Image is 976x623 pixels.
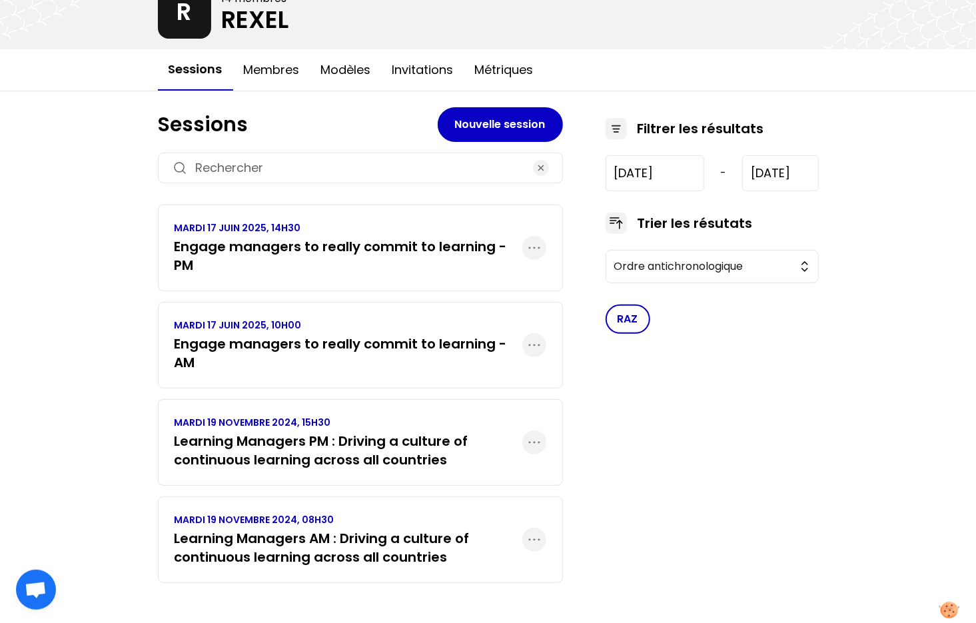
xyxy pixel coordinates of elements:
[158,49,233,91] button: Sessions
[233,50,310,90] button: Membres
[175,416,522,469] a: MARDI 19 NOVEMBRE 2024, 15H30Learning Managers PM : Driving a culture of continuous learning acro...
[720,165,726,181] span: -
[638,119,764,138] h3: Filtrer les résultats
[158,113,438,137] h1: Sessions
[638,214,753,233] h3: Trier les résutats
[175,416,522,429] p: MARDI 19 NOVEMBRE 2024, 15H30
[175,318,522,332] p: MARDI 17 JUIN 2025, 10H00
[175,221,522,275] a: MARDI 17 JUIN 2025, 14H30Engage managers to really commit to learning - PM
[175,513,522,526] p: MARDI 19 NOVEMBRE 2024, 08H30
[175,513,522,566] a: MARDI 19 NOVEMBRE 2024, 08H30Learning Managers AM : Driving a culture of continuous learning acro...
[606,305,650,334] button: RAZ
[606,250,819,283] button: Ordre antichronologique
[742,155,818,191] input: YYYY-M-D
[614,259,791,275] span: Ordre antichronologique
[16,570,56,610] a: Ouvrir le chat
[175,529,522,566] h3: Learning Managers AM : Driving a culture of continuous learning across all countries
[464,50,544,90] button: Métriques
[310,50,382,90] button: Modèles
[438,107,563,142] button: Nouvelle session
[175,432,522,469] h3: Learning Managers PM : Driving a culture of continuous learning across all countries
[196,159,525,177] input: Rechercher
[175,318,522,372] a: MARDI 17 JUIN 2025, 10H00Engage managers to really commit to learning - AM
[382,50,464,90] button: Invitations
[175,334,522,372] h3: Engage managers to really commit to learning - AM
[175,221,522,235] p: MARDI 17 JUIN 2025, 14H30
[175,237,522,275] h3: Engage managers to really commit to learning - PM
[606,155,705,191] input: YYYY-M-D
